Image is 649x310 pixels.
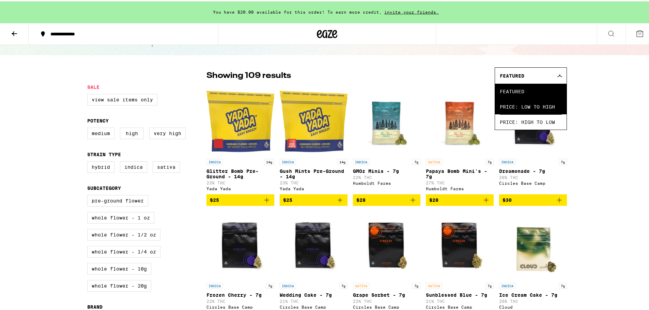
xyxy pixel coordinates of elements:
div: Circles Base Camp [499,180,567,184]
label: Whole Flower - 1/2 oz [87,228,160,239]
p: INDICA [499,281,515,288]
div: Cloud [499,304,567,308]
span: $25 [210,196,219,201]
p: INDICA [280,281,296,288]
img: Circles Base Camp - Grape Sorbet - 7g [353,210,421,278]
p: 27% THC [426,179,494,184]
label: Whole Flower - 1 oz [87,211,154,222]
p: Ice Cream Cake - 7g [499,291,567,296]
p: 21% THC [426,298,494,302]
button: Add to bag [206,193,274,205]
label: Medium [87,126,114,138]
p: 7g [412,281,420,288]
p: 7g [485,158,494,164]
img: Yada Yada - Gush Mints Pre-Ground - 14g [280,86,347,154]
label: Hybrid [87,160,114,172]
legend: Brand [87,303,103,308]
p: 21% THC [280,298,347,302]
img: Humboldt Farms - Papaya Bomb Mini's - 7g [426,86,494,154]
p: GMOz Minis - 7g [353,167,421,173]
legend: Subcategory [87,184,121,190]
span: $28 [356,196,366,201]
p: 22% THC [353,174,421,178]
img: Cloud - Ice Cream Cake - 7g [499,210,567,278]
p: Papaya Bomb Mini's - 7g [426,167,494,178]
p: 7g [559,158,567,164]
button: Add to bag [499,193,567,205]
p: 23% THC [280,179,347,184]
label: Indica [120,160,147,172]
p: Glitter Bomb Pre-Ground - 14g [206,167,274,178]
img: Circles Base Camp - Wedding Cake - 7g [280,210,347,278]
img: Circles Base Camp - Frozen Cherry - 7g [206,210,274,278]
p: SATIVA [353,281,369,288]
p: 14g [264,158,274,164]
label: High [120,126,144,138]
label: Whole Flower - 20g [87,279,151,290]
a: Open page for Gush Mints Pre-Ground - 14g from Yada Yada [280,86,347,193]
a: Open page for Papaya Bomb Mini's - 7g from Humboldt Farms [426,86,494,193]
img: Humboldt Farms - GMOz Minis - 7g [353,86,421,154]
span: $30 [503,196,512,201]
label: Very High [149,126,186,138]
span: Price: High to Low [500,113,562,128]
div: Circles Base Camp [426,304,494,308]
span: Price: Low to High [500,98,562,113]
span: invite your friends. [382,9,441,13]
p: Gush Mints Pre-Ground - 14g [280,167,347,178]
div: Circles Base Camp [280,304,347,308]
p: 7g [339,281,347,288]
p: 7g [266,281,274,288]
p: Frozen Cherry - 7g [206,291,274,296]
button: Add to bag [353,193,421,205]
a: Open page for Dreamonade - 7g from Circles Base Camp [499,86,567,193]
p: INDICA [206,281,223,288]
p: 14g [337,158,347,164]
p: SATIVA [426,158,442,164]
p: Wedding Cake - 7g [280,291,347,296]
span: You have $20.00 available for this order! To earn more credit, [213,9,382,13]
legend: Sale [87,83,99,88]
label: Whole Flower - 10g [87,262,151,273]
legend: Potency [87,117,109,122]
span: $25 [283,196,292,201]
p: INDICA [499,158,515,164]
label: Whole Flower - 1/4 oz [87,245,160,256]
p: 22% THC [353,298,421,302]
img: Circles Base Camp - Sunblessed Blue - 7g [426,210,494,278]
div: Humboldt Farms [353,180,421,184]
img: Yada Yada - Glitter Bomb Pre-Ground - 14g [206,86,274,154]
p: Grape Sorbet - 7g [353,291,421,296]
p: Showing 109 results [206,69,291,80]
label: Sativa [153,160,180,172]
p: 26% THC [499,298,567,302]
p: 7g [412,158,420,164]
p: 22% THC [206,298,274,302]
p: Dreamonade - 7g [499,167,567,173]
span: $28 [429,196,438,201]
p: Sunblessed Blue - 7g [426,291,494,296]
span: Featured [500,72,524,77]
p: SATIVA [426,281,442,288]
legend: Strain Type [87,150,121,156]
p: INDICA [280,158,296,164]
p: INDICA [353,158,369,164]
span: Hi. Need any help? [4,5,49,10]
p: 26% THC [499,174,567,178]
div: Circles Base Camp [353,304,421,308]
p: INDICA [206,158,223,164]
div: Circles Base Camp [206,304,274,308]
button: Add to bag [426,193,494,205]
a: Open page for GMOz Minis - 7g from Humboldt Farms [353,86,421,193]
p: 7g [559,281,567,288]
span: Featured [500,82,562,98]
div: Yada Yada [280,185,347,190]
label: View Sale Items Only [87,93,157,104]
div: Humboldt Farms [426,185,494,190]
label: Pre-ground Flower [87,194,148,205]
div: Yada Yada [206,185,274,190]
p: 23% THC [206,179,274,184]
a: Open page for Glitter Bomb Pre-Ground - 14g from Yada Yada [206,86,274,193]
button: Add to bag [280,193,347,205]
p: 7g [485,281,494,288]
